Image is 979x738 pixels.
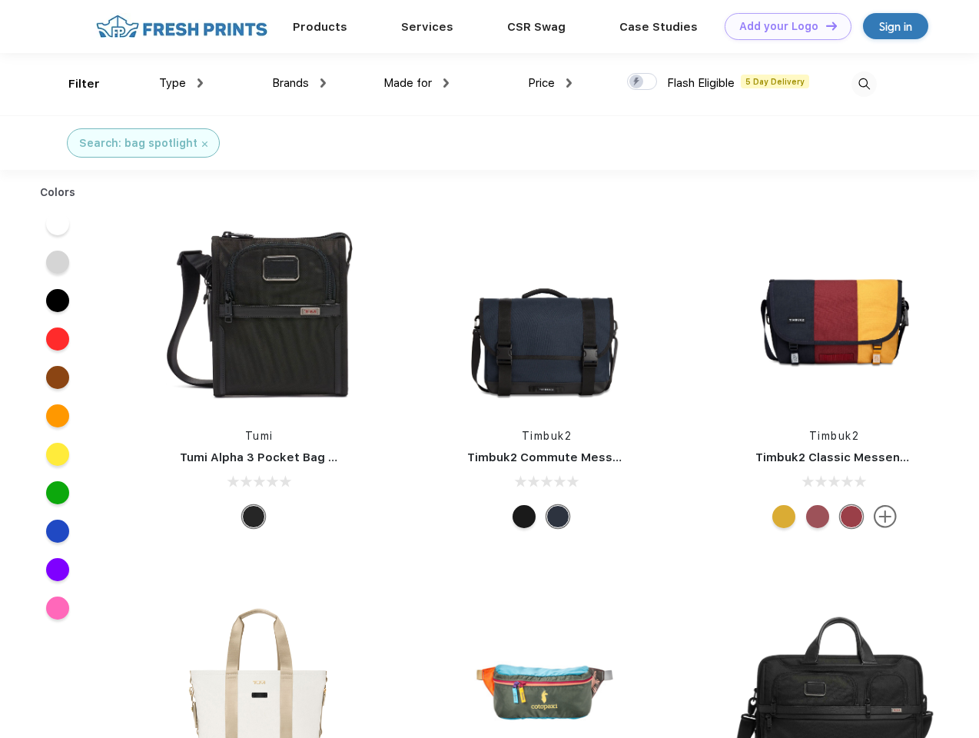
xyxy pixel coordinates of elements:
[197,78,203,88] img: dropdown.png
[741,75,809,88] span: 5 Day Delivery
[157,208,361,413] img: func=resize&h=266
[242,505,265,528] div: Black
[272,76,309,90] span: Brands
[159,76,186,90] span: Type
[851,71,877,97] img: desktop_search.svg
[293,20,347,34] a: Products
[879,18,912,35] div: Sign in
[91,13,272,40] img: fo%20logo%202.webp
[863,13,928,39] a: Sign in
[513,505,536,528] div: Eco Black
[732,208,937,413] img: func=resize&h=266
[522,430,572,442] a: Timbuk2
[546,505,569,528] div: Eco Nautical
[772,505,795,528] div: Eco Amber
[245,430,274,442] a: Tumi
[444,208,649,413] img: func=resize&h=266
[739,20,818,33] div: Add your Logo
[809,430,860,442] a: Timbuk2
[79,135,197,151] div: Search: bag spotlight
[202,141,207,147] img: filter_cancel.svg
[443,78,449,88] img: dropdown.png
[180,450,360,464] a: Tumi Alpha 3 Pocket Bag Small
[806,505,829,528] div: Eco Collegiate Red
[383,76,432,90] span: Made for
[826,22,837,30] img: DT
[667,76,735,90] span: Flash Eligible
[467,450,673,464] a: Timbuk2 Commute Messenger Bag
[874,505,897,528] img: more.svg
[320,78,326,88] img: dropdown.png
[566,78,572,88] img: dropdown.png
[840,505,863,528] div: Eco Bookish
[68,75,100,93] div: Filter
[28,184,88,201] div: Colors
[755,450,946,464] a: Timbuk2 Classic Messenger Bag
[528,76,555,90] span: Price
